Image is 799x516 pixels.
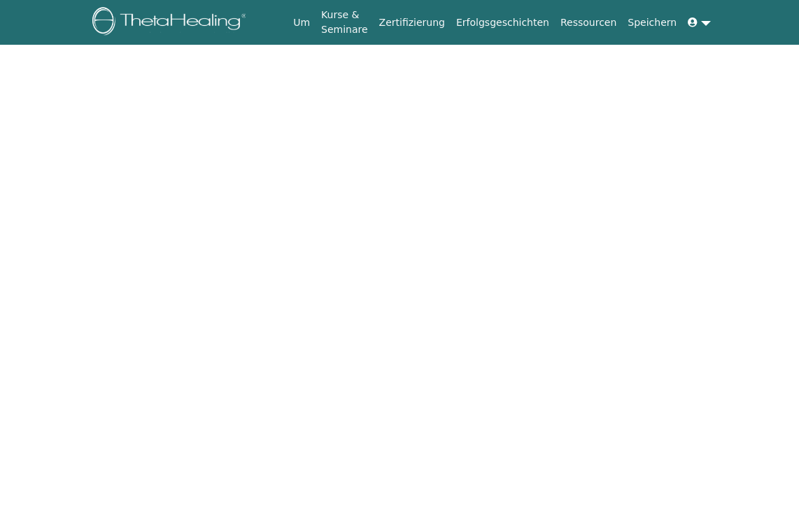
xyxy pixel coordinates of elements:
[92,7,251,38] img: logo.png
[555,10,622,36] a: Ressourcen
[451,10,555,36] a: Erfolgsgeschichten
[622,10,682,36] a: Speichern
[288,10,316,36] a: Um
[316,2,374,43] a: Kurse & Seminare
[374,10,451,36] a: Zertifizierung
